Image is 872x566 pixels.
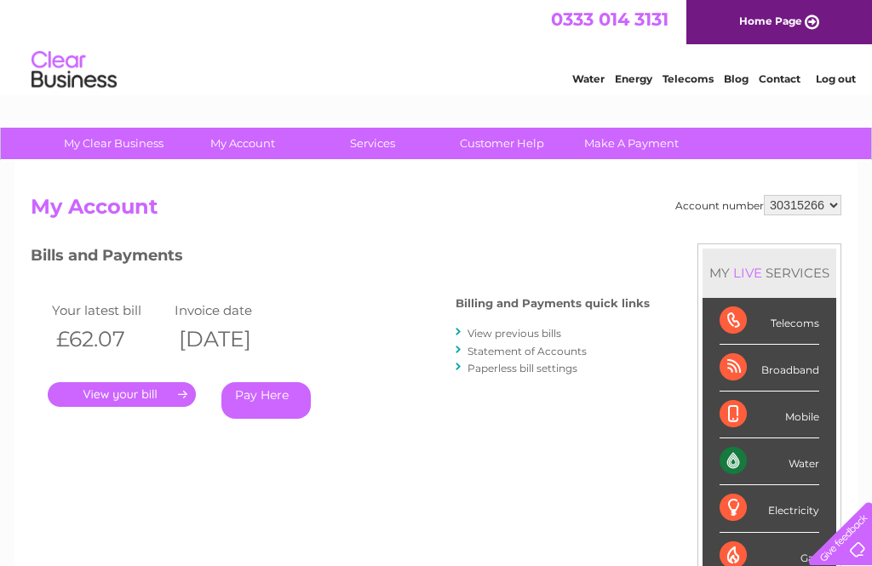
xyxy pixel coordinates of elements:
[43,128,184,159] a: My Clear Business
[302,128,443,159] a: Services
[48,299,170,322] td: Your latest bill
[615,72,652,85] a: Energy
[663,72,714,85] a: Telecoms
[48,322,170,357] th: £62.07
[703,249,836,297] div: MY SERVICES
[170,299,293,322] td: Invoice date
[572,72,605,85] a: Water
[456,297,650,310] h4: Billing and Payments quick links
[720,438,819,485] div: Water
[468,327,561,340] a: View previous bills
[816,72,856,85] a: Log out
[759,72,800,85] a: Contact
[31,243,650,273] h3: Bills and Payments
[432,128,572,159] a: Customer Help
[31,44,118,96] img: logo.png
[720,345,819,392] div: Broadband
[170,322,293,357] th: [DATE]
[468,362,577,374] a: Paperless bill settings
[173,128,313,159] a: My Account
[675,195,841,215] div: Account number
[48,382,196,407] a: .
[730,265,766,281] div: LIVE
[468,345,587,357] a: Statement of Accounts
[720,392,819,438] div: Mobile
[720,485,819,532] div: Electricity
[724,72,749,85] a: Blog
[561,128,702,159] a: Make A Payment
[31,195,841,227] h2: My Account
[221,382,311,419] a: Pay Here
[720,298,819,345] div: Telecoms
[35,9,840,83] div: Clear Business is a trading name of Verastar Limited (registered in [GEOGRAPHIC_DATA] No. 3667643...
[551,9,668,30] a: 0333 014 3131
